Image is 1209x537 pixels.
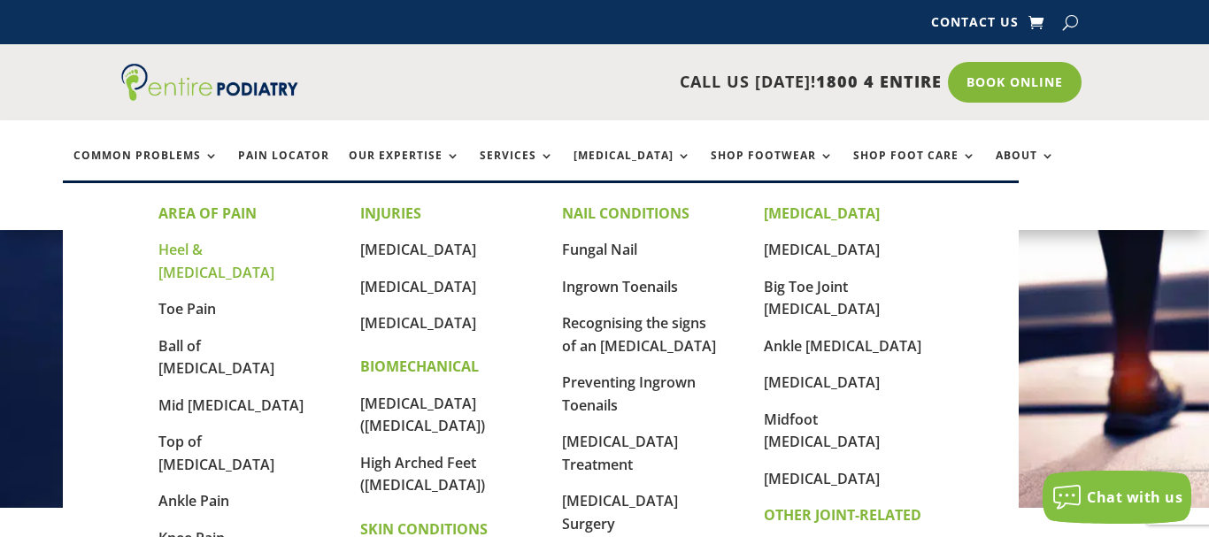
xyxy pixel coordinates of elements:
a: [MEDICAL_DATA] Surgery [562,491,678,533]
a: [MEDICAL_DATA] Treatment [562,432,678,474]
a: Shop Footwear [711,150,834,188]
a: Ingrown Toenails [562,277,678,296]
a: Top of [MEDICAL_DATA] [158,432,274,474]
a: Fungal Nail [562,240,637,259]
a: Our Expertise [349,150,460,188]
a: [MEDICAL_DATA] [764,372,880,392]
a: [MEDICAL_DATA] ([MEDICAL_DATA]) [360,394,485,436]
a: [MEDICAL_DATA] [360,277,476,296]
a: Entire Podiatry [121,87,298,104]
img: logo (1) [121,64,298,101]
a: [MEDICAL_DATA] [764,469,880,488]
span: Chat with us [1087,487,1182,507]
a: [MEDICAL_DATA] [574,150,691,188]
a: Preventing Ingrown Toenails [562,372,696,415]
a: Mid [MEDICAL_DATA] [158,395,304,415]
strong: INJURIES [360,203,421,223]
strong: NAIL CONDITIONS [562,203,689,223]
a: [MEDICAL_DATA] [764,240,880,259]
span: 1800 4 ENTIRE [816,71,942,92]
a: Pain Locator [238,150,329,188]
a: Midfoot [MEDICAL_DATA] [764,410,880,452]
a: Contact Us [931,16,1019,35]
a: Services [480,150,554,188]
a: Common Problems [73,150,219,188]
a: Shop Foot Care [853,150,976,188]
p: CALL US [DATE]! [341,71,942,94]
a: High Arched Feet ([MEDICAL_DATA]) [360,453,485,495]
strong: BIOMECHANICAL [360,357,479,376]
button: Chat with us [1043,471,1191,524]
a: [MEDICAL_DATA] [360,240,476,259]
a: Recognising the signs of an [MEDICAL_DATA] [562,313,716,356]
strong: AREA OF PAIN [158,203,257,223]
a: Ball of [MEDICAL_DATA] [158,336,274,379]
a: Big Toe Joint [MEDICAL_DATA] [764,277,880,319]
a: Book Online [948,62,1082,103]
strong: OTHER JOINT-RELATED [764,505,921,525]
a: Heel & [MEDICAL_DATA] [158,240,274,282]
a: [MEDICAL_DATA] [360,313,476,333]
a: Ankle Pain [158,491,229,510]
a: Toe Pain [158,299,216,318]
a: About [996,150,1055,188]
strong: [MEDICAL_DATA] [764,203,880,223]
a: Ankle [MEDICAL_DATA] [764,336,921,356]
